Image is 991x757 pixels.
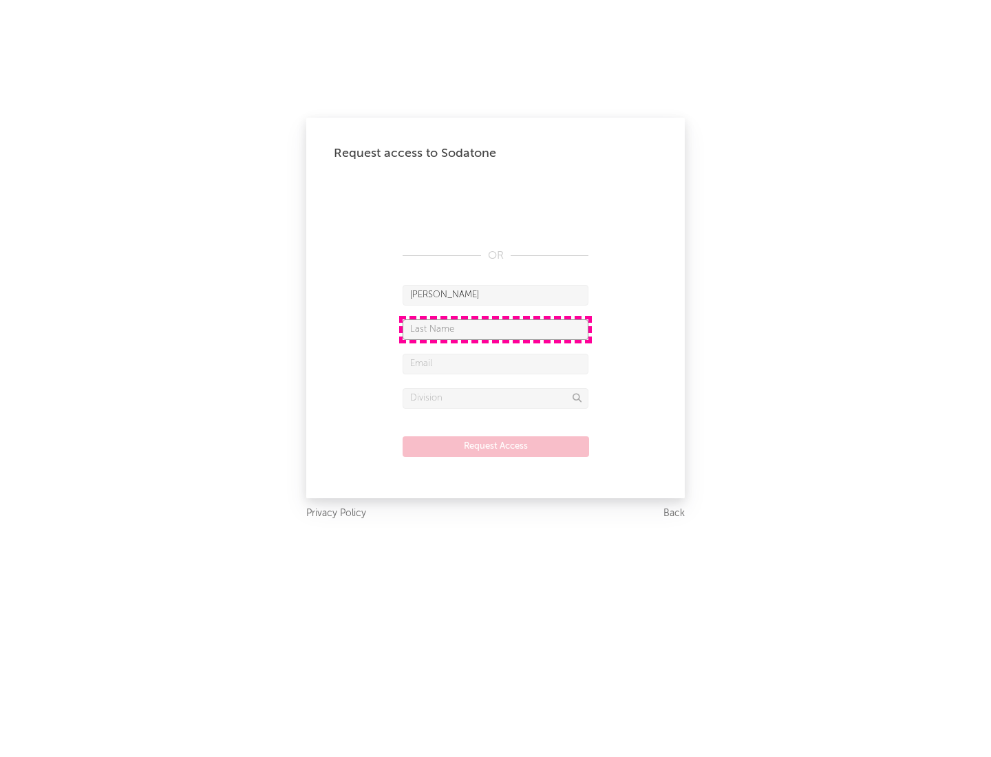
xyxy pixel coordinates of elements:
input: Email [403,354,588,374]
div: OR [403,248,588,264]
a: Back [663,505,685,522]
input: Division [403,388,588,409]
input: Last Name [403,319,588,340]
input: First Name [403,285,588,306]
div: Request access to Sodatone [334,145,657,162]
a: Privacy Policy [306,505,366,522]
button: Request Access [403,436,589,457]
